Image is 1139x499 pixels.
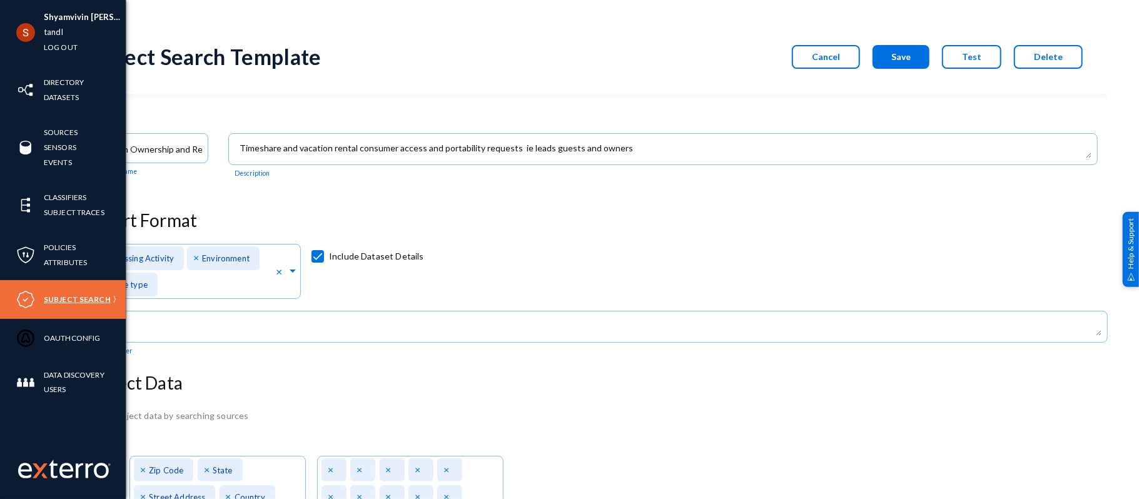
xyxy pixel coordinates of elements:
a: Policies [44,240,76,255]
img: icon-oauth.svg [16,329,35,348]
span: × [415,463,423,475]
span: Save [891,51,911,62]
a: Log out [44,40,78,54]
span: × [140,463,149,475]
span: Clear all [276,266,287,279]
a: Events [44,155,72,169]
mat-hint: Description [235,169,270,178]
span: Include Dataset Details [329,247,424,266]
span: State [213,465,233,475]
input: Name [94,144,202,155]
img: icon-members.svg [16,373,35,392]
a: Attributes [44,255,87,270]
img: exterro-work-mark.svg [18,460,111,478]
img: icon-elements.svg [16,196,35,214]
h3: Report Format [83,210,1108,231]
span: × [357,463,365,475]
img: exterro-logo.svg [33,463,48,478]
span: × [443,463,452,475]
button: Test [942,45,1001,69]
a: Subject Search [44,292,111,306]
a: Data Discovery Users [44,368,126,396]
h3: Subject Data [83,373,1108,394]
img: ACg8ocLCHWB70YVmYJSZIkanuWRMiAOKj9BOxslbKTvretzi-06qRA=s96-c [16,23,35,42]
img: icon-inventory.svg [16,81,35,99]
img: help_support.svg [1127,273,1135,281]
button: Cancel [792,45,860,69]
span: Environment [202,253,250,263]
a: tandl [44,25,63,39]
div: Help & Support [1123,212,1139,287]
span: × [386,463,395,475]
a: Subject Traces [44,205,104,219]
button: Delete [1014,45,1083,69]
img: icon-sources.svg [16,138,35,157]
img: icon-compliance.svg [16,290,35,309]
a: OAuthConfig [44,331,100,345]
span: × [328,463,337,475]
span: Zip Code [149,465,183,475]
div: Subject Search Template [83,44,321,69]
div: Locate subject data by searching sources [83,409,1108,422]
span: × [204,463,213,475]
span: Processing Activity [103,253,174,263]
button: Save [873,45,929,69]
img: icon-policies.svg [16,246,35,265]
a: Directory [44,75,84,89]
span: Cancel [812,51,840,62]
span: × [193,251,202,263]
a: Classifiers [44,190,86,204]
a: Datasets [44,90,79,104]
a: Sensors [44,140,76,154]
span: Test [962,51,981,62]
a: Sources [44,125,78,139]
li: Shyamvivin [PERSON_NAME] [PERSON_NAME] [44,10,126,25]
span: Delete [1034,51,1063,62]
